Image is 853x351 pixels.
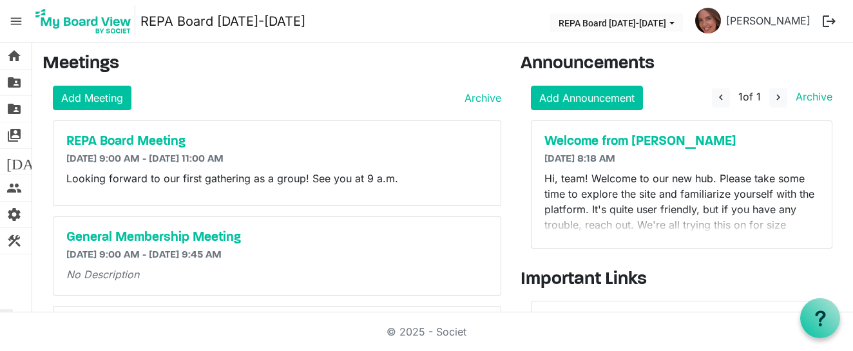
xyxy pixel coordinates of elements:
span: folder_shared [6,96,22,122]
a: Archive [459,90,501,106]
p: Hi, team! Welcome to our new hub. Please take some time to explore the site and familiarize yours... [544,171,819,294]
a: © 2025 - Societ [387,325,466,338]
button: logout [816,8,843,35]
span: 1 [738,90,743,103]
a: REPA Board Meeting [66,134,488,149]
span: construction [6,228,22,254]
button: navigate_before [712,88,730,108]
h3: Important Links [521,269,843,291]
a: Archive [791,90,832,103]
h3: Announcements [521,53,843,75]
h3: Meetings [43,53,501,75]
a: Add Meeting [53,86,131,110]
a: Add Announcement [531,86,643,110]
span: menu [4,9,28,33]
a: General Membership Meeting [66,230,488,245]
span: home [6,43,22,69]
a: My Board View Logo [32,5,140,37]
p: No Description [66,267,488,282]
span: people [6,175,22,201]
a: Welcome from [PERSON_NAME] [544,134,819,149]
p: Looking forward to our first gathering as a group! See you at 9 a.m. [66,171,488,186]
span: of 1 [738,90,761,103]
img: aLB5LVcGR_PCCk3EizaQzfhNfgALuioOsRVbMr9Zq1CLdFVQUAcRzChDQbMFezouKt6echON3eNsO59P8s_Ojg_thumb.png [695,8,721,33]
span: navigate_before [715,91,727,103]
span: [DATE] 8:18 AM [544,154,615,164]
img: My Board View Logo [32,5,135,37]
button: REPA Board 2025-2026 dropdownbutton [550,14,683,32]
span: switch_account [6,122,22,148]
h6: [DATE] 9:00 AM - [DATE] 9:45 AM [66,249,488,261]
a: [PERSON_NAME] [721,8,816,33]
span: [DATE] [6,149,56,175]
span: navigate_next [772,91,784,103]
button: navigate_next [769,88,787,108]
a: REPA Board [DATE]-[DATE] [140,8,305,34]
span: settings [6,202,22,227]
h6: [DATE] 9:00 AM - [DATE] 11:00 AM [66,153,488,166]
span: folder_shared [6,70,22,95]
